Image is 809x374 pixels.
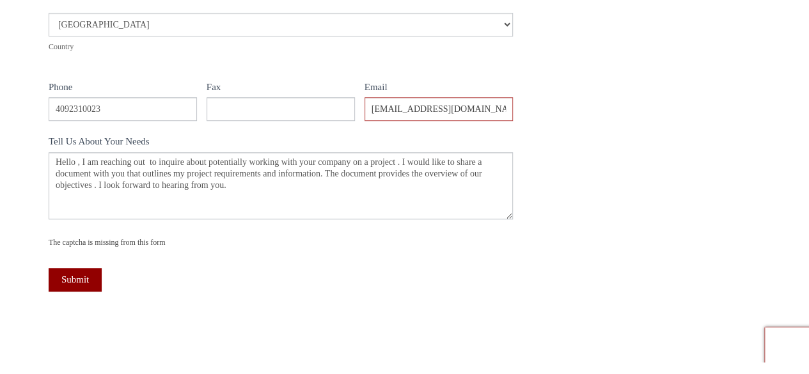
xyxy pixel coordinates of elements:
label: Tell Us About Your Needs [49,134,513,152]
label: Phone [49,79,197,98]
div: Country [49,40,513,53]
label: Fax [207,79,355,98]
label: Email [365,79,513,98]
button: Submit [49,268,102,292]
div: The captcha is missing from this form [49,236,513,249]
textarea: Hello , I am reaching out to inquire about potentially working with your company on a project . I... [49,152,513,219]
